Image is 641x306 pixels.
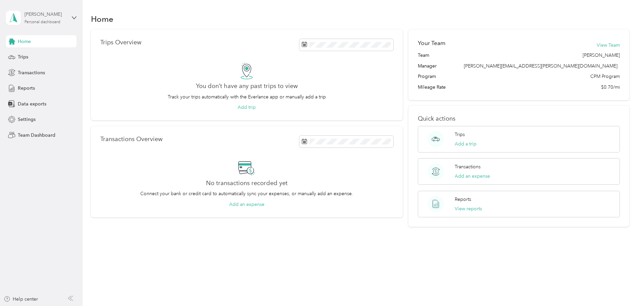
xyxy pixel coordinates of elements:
iframe: Everlance-gr Chat Button Frame [603,268,641,306]
span: Trips [18,53,28,60]
p: Quick actions [418,115,620,122]
div: Personal dashboard [24,20,60,24]
button: Add an expense [455,173,490,180]
button: Add trip [238,104,256,111]
p: Trips Overview [100,39,141,46]
span: Reports [18,85,35,92]
span: Settings [18,116,36,123]
span: [PERSON_NAME] [583,52,620,59]
p: Transactions Overview [100,136,162,143]
span: CPM Program [590,73,620,80]
button: Help center [4,296,38,303]
p: Reports [455,196,471,203]
span: $0.70/mi [601,84,620,91]
span: Data exports [18,100,46,107]
span: [PERSON_NAME][EMAIL_ADDRESS][PERSON_NAME][DOMAIN_NAME] [464,63,618,69]
p: Track your trips automatically with the Everlance app or manually add a trip [168,93,326,100]
span: Manager [418,62,437,70]
span: Program [418,73,436,80]
span: Transactions [18,69,45,76]
span: Team Dashboard [18,132,55,139]
div: [PERSON_NAME] [24,11,66,18]
h1: Home [91,15,113,23]
p: Trips [455,131,465,138]
button: Add a trip [455,140,477,147]
h2: Your Team [418,39,445,47]
span: Mileage Rate [418,84,446,91]
h2: You don’t have any past trips to view [196,83,298,90]
button: View Team [597,42,620,49]
button: Add an expense [229,201,264,208]
h2: No transactions recorded yet [206,180,288,187]
span: Team [418,52,429,59]
button: View reports [455,205,482,212]
p: Connect your bank or credit card to automatically sync your expenses, or manually add an expense. [140,190,353,197]
span: Home [18,38,31,45]
p: Transactions [455,163,481,170]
